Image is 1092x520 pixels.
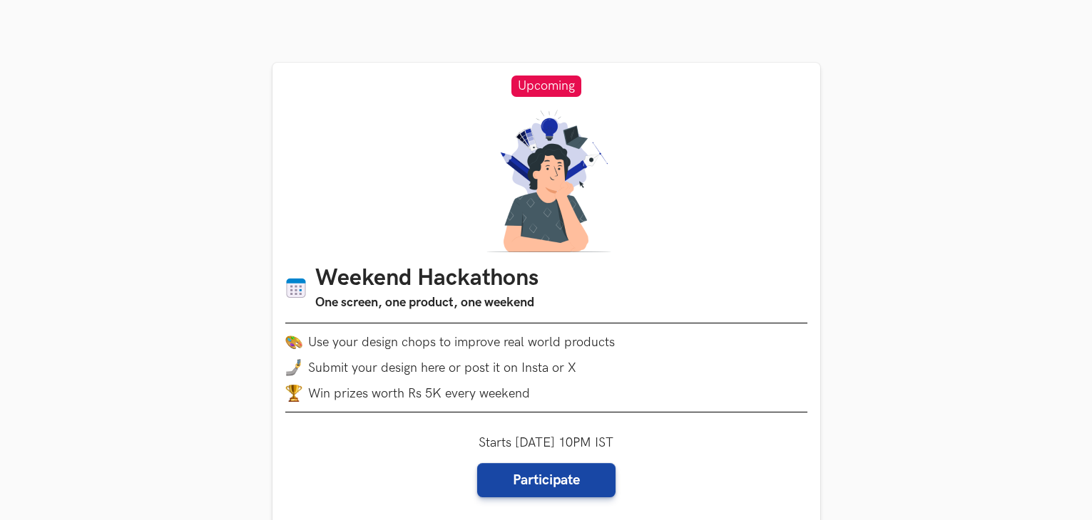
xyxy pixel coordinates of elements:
button: Participate [477,463,616,497]
span: Starts [DATE] 10PM IST [479,435,613,450]
img: Calendar icon [285,277,307,299]
img: trophy.png [285,385,302,402]
img: palette.png [285,333,302,350]
li: Win prizes worth Rs 5K every weekend [285,385,807,402]
img: mobile-in-hand.png [285,359,302,376]
h1: Weekend Hackathons [315,265,539,293]
span: Submit your design here or post it on Insta or X [308,360,576,375]
li: Use your design chops to improve real world products [285,333,807,350]
h3: One screen, one product, one weekend [315,293,539,313]
span: Upcoming [511,76,581,97]
img: A designer thinking [478,110,615,252]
